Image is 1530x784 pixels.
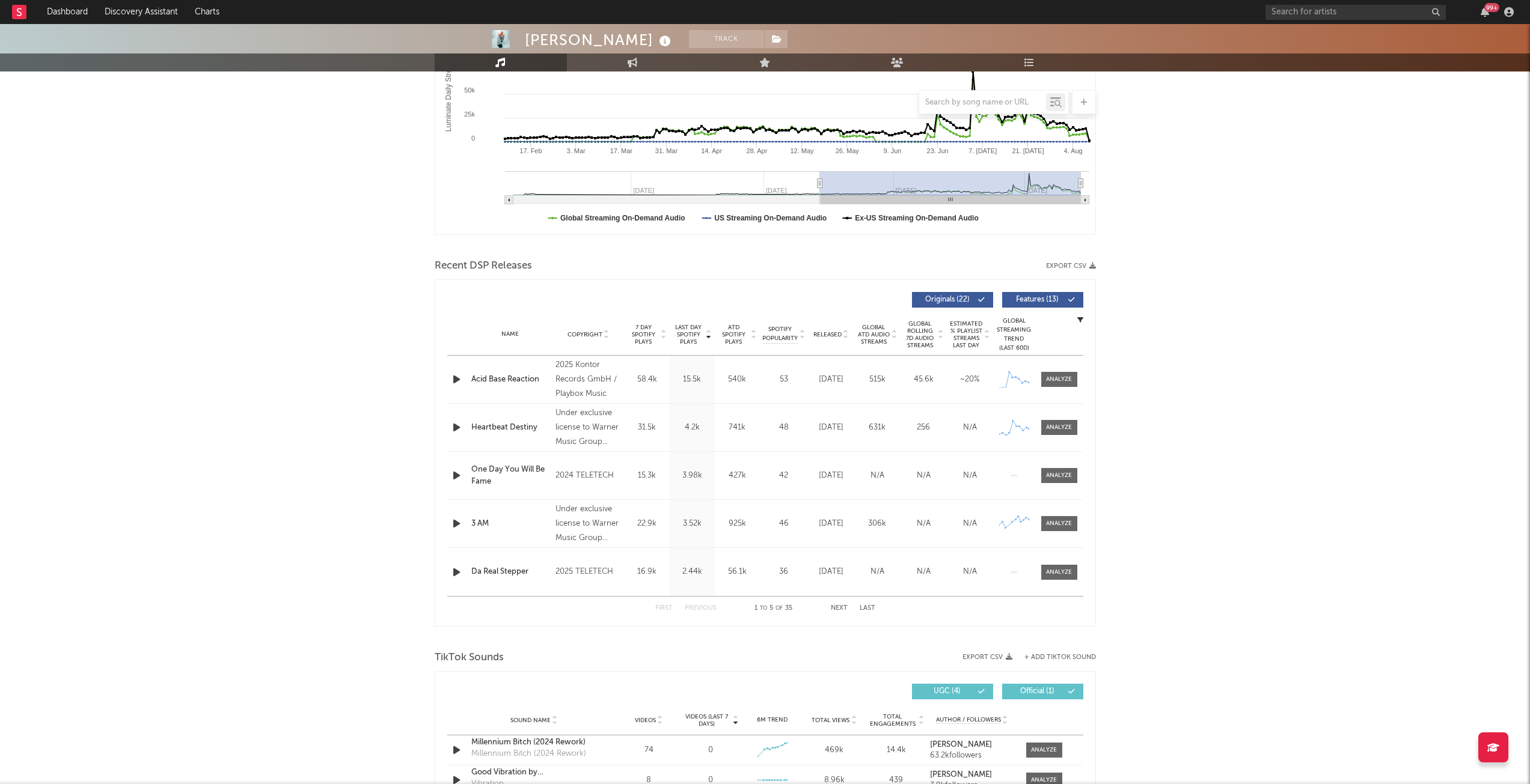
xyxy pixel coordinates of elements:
span: Copyright [568,331,602,338]
div: 3.98k [673,470,712,482]
button: Official(1) [1002,684,1083,699]
text: 31. Mar [655,147,678,154]
span: Recent DSP Releases [435,259,532,273]
span: of [776,606,783,611]
span: Global Rolling 7D Audio Streams [904,320,937,349]
span: Estimated % Playlist Streams Last Day [950,320,983,349]
text: 9. Jun [883,147,901,154]
text: Global Streaming On-Demand Audio [560,214,685,222]
div: 99 + [1484,3,1499,12]
div: 56.1k [718,566,757,578]
div: N/A [950,566,990,578]
text: 17. Feb [519,147,542,154]
div: N/A [904,566,944,578]
a: Millennium Bitch (2024 Rework) [471,737,597,749]
a: Good Vibration by [PERSON_NAME] [471,767,597,779]
text: 21. [DATE] [1012,147,1044,154]
div: 0 [708,744,713,756]
div: 306k [857,518,898,530]
div: 14.4k [868,744,924,756]
span: Global ATD Audio Streams [857,324,890,345]
button: Previous [685,605,717,612]
span: to [760,606,767,611]
span: 7 Day Spotify Plays [628,324,659,345]
div: N/A [857,566,898,578]
div: 515k [857,374,898,386]
div: 63.2k followers [930,752,1014,760]
text: Luminate Daily Streams [444,55,453,132]
div: Acid Base Reaction [471,374,550,386]
div: 45.6k [904,374,944,386]
div: Name [471,330,550,339]
div: 15.5k [673,374,712,386]
span: UGC ( 4 ) [920,688,975,695]
a: Da Real Stepper [471,566,550,578]
div: 53 [763,374,805,386]
button: UGC(4) [912,684,993,699]
strong: [PERSON_NAME] [930,741,992,749]
text: 50k [464,87,475,94]
span: Videos (last 7 days) [682,713,731,728]
text: 3. Mar [566,147,586,154]
div: N/A [857,470,898,482]
span: Last Day Spotify Plays [673,324,705,345]
button: Export CSV [962,654,1012,661]
div: 256 [904,422,944,434]
div: 15.3k [628,470,667,482]
text: 14. Apr [701,147,722,154]
div: 1 5 35 [741,601,807,616]
a: [PERSON_NAME] [930,741,1014,749]
button: Track [689,30,764,48]
a: One Day You Will Be Fame [471,464,550,487]
span: Originals ( 22 ) [920,296,975,303]
text: 7. [DATE] [968,147,997,154]
span: Spotify Popularity [762,325,798,343]
div: 36 [763,566,805,578]
div: [DATE] [811,374,851,386]
div: [DATE] [811,518,851,530]
span: Official ( 1 ) [1010,688,1065,695]
div: 16.9k [628,566,667,578]
text: 4. Aug [1063,147,1082,154]
div: 4.2k [673,422,712,434]
div: N/A [950,422,990,434]
input: Search by song name or URL [919,98,1046,108]
div: 2025 Kontor Records GmbH / Playbox Music [555,358,621,401]
div: [DATE] [811,470,851,482]
div: [PERSON_NAME] [525,30,674,50]
text: 26. May [835,147,859,154]
span: TikTok Sounds [435,651,504,665]
div: N/A [950,470,990,482]
div: 48 [763,422,805,434]
div: N/A [904,518,944,530]
span: Total Views [812,717,849,724]
div: 58.4k [628,374,667,386]
button: + Add TikTok Sound [1024,654,1096,661]
div: 631k [857,422,898,434]
button: Next [831,605,848,612]
a: 3 AM [471,518,550,530]
button: Originals(22) [912,292,993,308]
div: Global Streaming Trend (Last 60D) [996,317,1032,353]
button: 99+ [1481,7,1489,17]
div: [DATE] [811,422,851,434]
span: Features ( 13 ) [1010,296,1065,303]
div: 2.44k [673,566,712,578]
div: Millennium Bitch (2024 Rework) [471,748,586,760]
input: Search for artists [1265,5,1446,20]
text: 23. Jun [926,147,948,154]
span: Total Engagements [868,713,917,728]
div: ~ 20 % [950,374,990,386]
text: Ex-US Streaming On-Demand Audio [855,214,979,222]
a: Heartbeat Destiny [471,422,550,434]
div: [DATE] [811,566,851,578]
div: Under exclusive license to Warner Music Group Germany Holding GmbH, © 2024 [PERSON_NAME] [555,502,621,545]
button: Features(13) [1002,292,1083,308]
button: First [655,605,673,612]
div: 540k [718,374,757,386]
